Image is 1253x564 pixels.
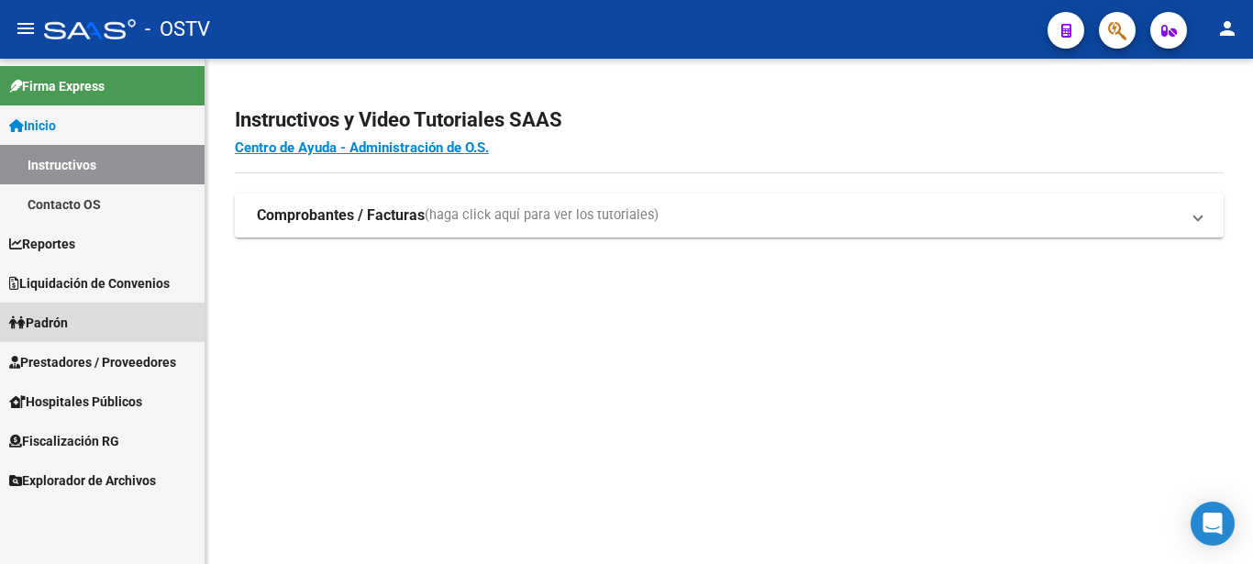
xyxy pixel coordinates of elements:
[9,313,68,333] span: Padrón
[257,205,425,226] strong: Comprobantes / Facturas
[235,103,1224,138] h2: Instructivos y Video Tutoriales SAAS
[9,76,105,96] span: Firma Express
[9,116,56,136] span: Inicio
[9,352,176,372] span: Prestadores / Proveedores
[425,205,659,226] span: (haga click aquí para ver los tutoriales)
[15,17,37,39] mat-icon: menu
[9,392,142,412] span: Hospitales Públicos
[1191,502,1235,546] div: Open Intercom Messenger
[9,234,75,254] span: Reportes
[235,139,489,156] a: Centro de Ayuda - Administración de O.S.
[9,470,156,491] span: Explorador de Archivos
[9,273,170,293] span: Liquidación de Convenios
[9,431,119,451] span: Fiscalización RG
[235,194,1224,238] mat-expansion-panel-header: Comprobantes / Facturas(haga click aquí para ver los tutoriales)
[1216,17,1238,39] mat-icon: person
[145,9,210,50] span: - OSTV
